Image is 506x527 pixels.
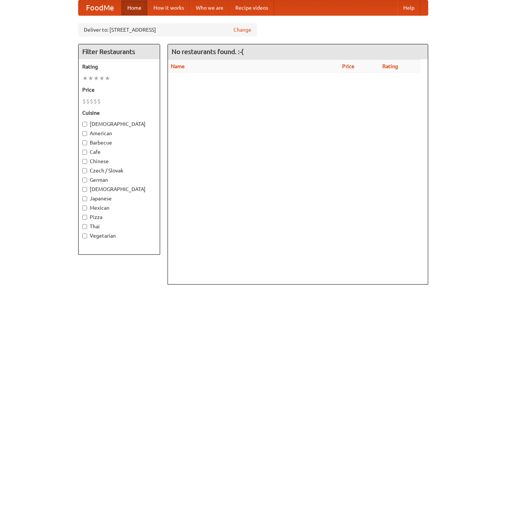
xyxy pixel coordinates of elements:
[342,63,354,69] a: Price
[97,97,101,105] li: $
[82,167,156,174] label: Czech / Slovak
[82,139,156,146] label: Barbecue
[82,215,87,220] input: Pizza
[82,178,87,182] input: German
[99,74,105,82] li: ★
[382,63,398,69] a: Rating
[79,44,160,59] h4: Filter Restaurants
[82,168,87,173] input: Czech / Slovak
[82,148,156,156] label: Cafe
[82,122,87,127] input: [DEMOGRAPHIC_DATA]
[82,195,156,202] label: Japanese
[82,232,156,239] label: Vegetarian
[82,176,156,184] label: German
[79,0,121,15] a: FoodMe
[82,150,87,155] input: Cafe
[86,97,90,105] li: $
[93,97,97,105] li: $
[82,63,156,70] h5: Rating
[105,74,110,82] li: ★
[82,185,156,193] label: [DEMOGRAPHIC_DATA]
[82,131,87,136] input: American
[82,120,156,128] label: [DEMOGRAPHIC_DATA]
[82,86,156,93] h5: Price
[229,0,274,15] a: Recipe videos
[82,158,156,165] label: Chinese
[233,26,251,34] a: Change
[82,224,87,229] input: Thai
[82,187,87,192] input: [DEMOGRAPHIC_DATA]
[82,206,87,210] input: Mexican
[82,159,87,164] input: Chinese
[172,48,244,55] ng-pluralize: No restaurants found. :-(
[147,0,190,15] a: How it works
[190,0,229,15] a: Who we are
[88,74,93,82] li: ★
[82,74,88,82] li: ★
[90,97,93,105] li: $
[82,223,156,230] label: Thai
[82,204,156,212] label: Mexican
[82,140,87,145] input: Barbecue
[82,213,156,221] label: Pizza
[82,109,156,117] h5: Cuisine
[171,63,185,69] a: Name
[78,23,257,36] div: Deliver to: [STREET_ADDRESS]
[121,0,147,15] a: Home
[82,196,87,201] input: Japanese
[82,130,156,137] label: American
[82,97,86,105] li: $
[93,74,99,82] li: ★
[397,0,420,15] a: Help
[82,234,87,238] input: Vegetarian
